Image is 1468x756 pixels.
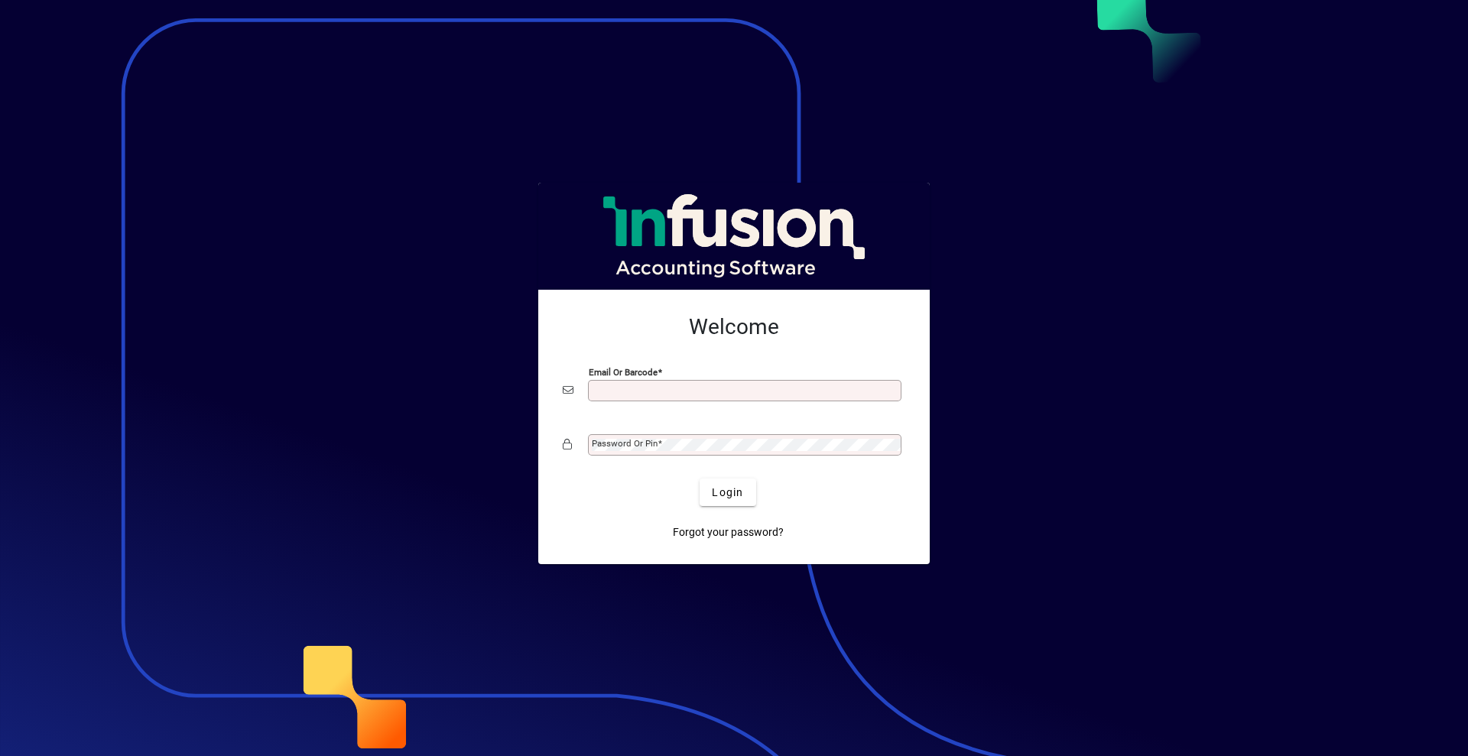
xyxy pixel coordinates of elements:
[700,479,755,506] button: Login
[673,524,784,540] span: Forgot your password?
[712,485,743,501] span: Login
[563,314,905,340] h2: Welcome
[589,367,658,378] mat-label: Email or Barcode
[667,518,790,546] a: Forgot your password?
[592,438,658,449] mat-label: Password or Pin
